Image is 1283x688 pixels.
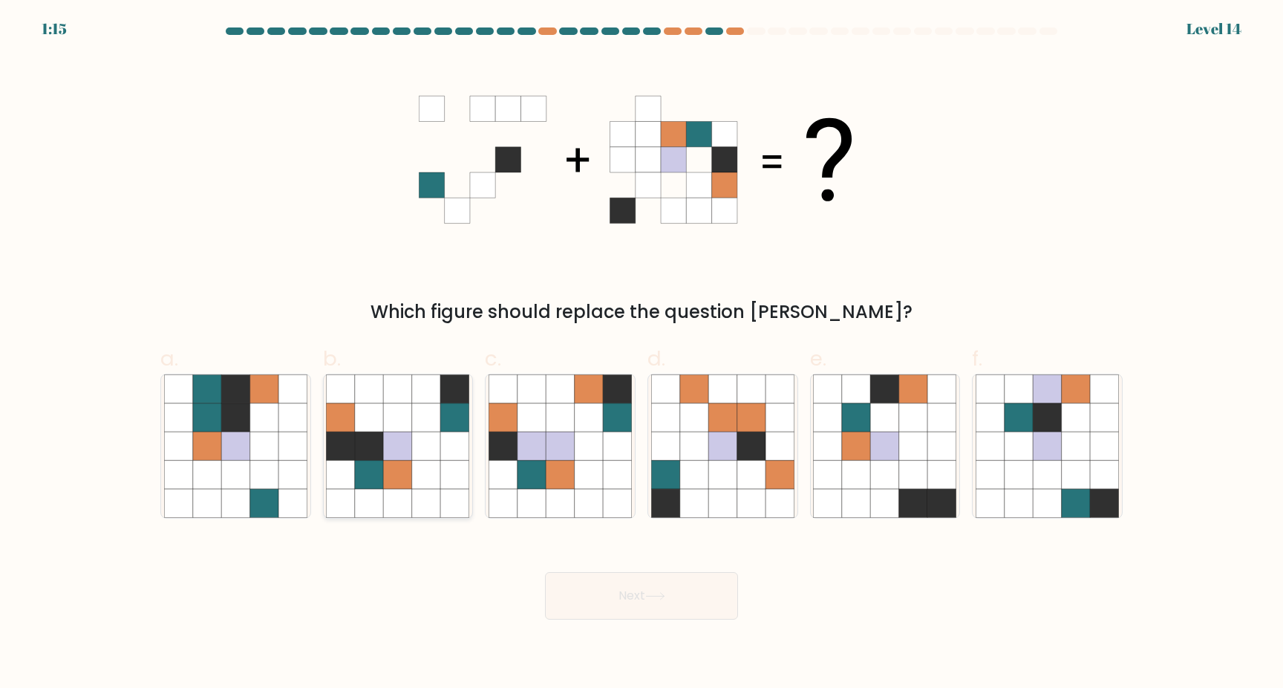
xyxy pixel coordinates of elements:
[160,344,178,373] span: a.
[972,344,982,373] span: f.
[810,344,826,373] span: e.
[169,299,1114,325] div: Which figure should replace the question [PERSON_NAME]?
[1186,18,1241,40] div: Level 14
[647,344,665,373] span: d.
[485,344,501,373] span: c.
[545,572,738,620] button: Next
[42,18,67,40] div: 1:15
[323,344,341,373] span: b.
